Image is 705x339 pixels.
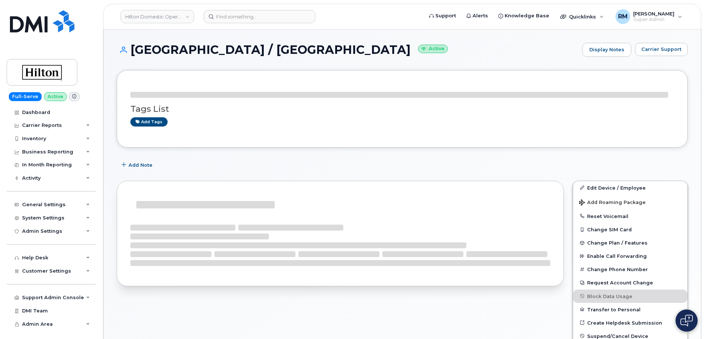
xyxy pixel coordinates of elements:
[680,315,693,326] img: Open chat
[587,253,647,259] span: Enable Call Forwarding
[129,162,152,169] span: Add Note
[573,316,687,329] a: Create Helpdesk Submission
[418,45,448,53] small: Active
[641,46,681,53] span: Carrier Support
[635,43,688,56] button: Carrier Support
[587,333,648,339] span: Suspend/Cancel Device
[573,290,687,303] button: Block Data Usage
[573,276,687,289] button: Request Account Change
[117,43,579,56] h1: [GEOGRAPHIC_DATA] / [GEOGRAPHIC_DATA]
[573,249,687,263] button: Enable Call Forwarding
[573,223,687,236] button: Change SIM Card
[573,303,687,316] button: Transfer to Personal
[582,43,631,57] a: Display Notes
[573,263,687,276] button: Change Phone Number
[573,194,687,210] button: Add Roaming Package
[573,210,687,223] button: Reset Voicemail
[130,104,674,114] h3: Tags List
[130,117,168,127] a: Add tags
[573,181,687,194] a: Edit Device / Employee
[579,200,646,207] span: Add Roaming Package
[587,240,648,246] span: Change Plan / Features
[573,236,687,249] button: Change Plan / Features
[117,159,159,172] button: Add Note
